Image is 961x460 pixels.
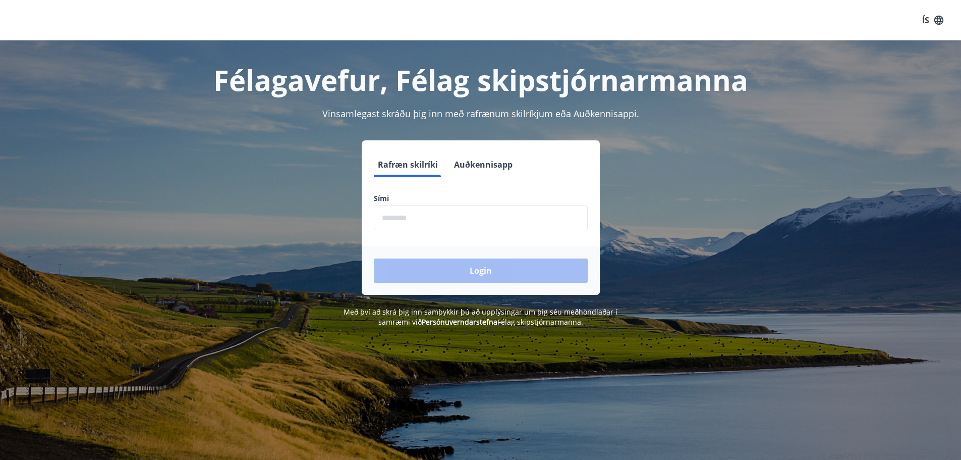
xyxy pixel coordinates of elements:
[374,152,442,177] button: Rafræn skilríki
[917,11,949,29] button: ÍS
[344,307,617,327] span: Með því að skrá þig inn samþykkir þú að upplýsingar um þig séu meðhöndlaðar í samræmi við Félag s...
[450,152,517,177] button: Auðkennisapp
[422,317,497,327] a: Persónuverndarstefna
[130,61,832,99] h1: Félagavefur, Félag skipstjórnarmanna
[374,193,588,203] label: Sími
[322,108,639,120] span: Vinsamlegast skráðu þig inn með rafrænum skilríkjum eða Auðkennisappi.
